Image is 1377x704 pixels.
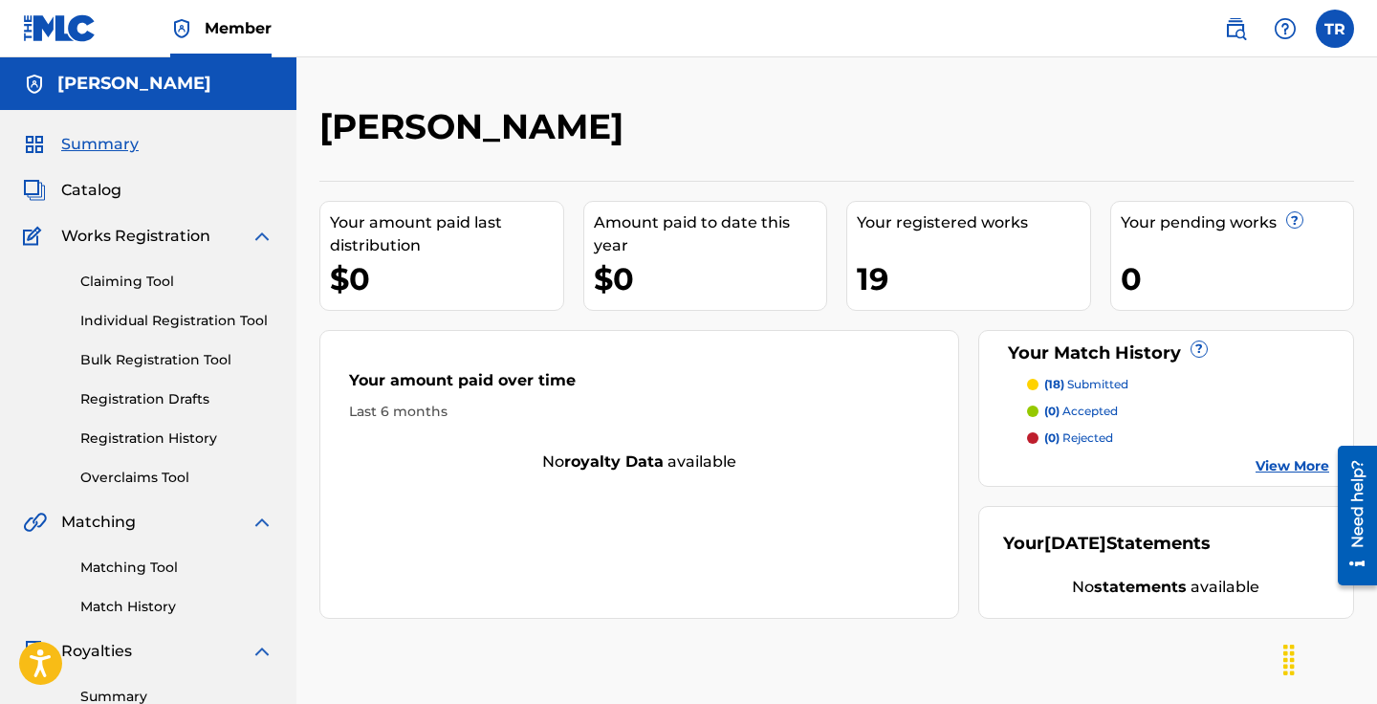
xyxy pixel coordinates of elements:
[23,73,46,96] img: Accounts
[1266,10,1304,48] div: Help
[319,105,633,148] h2: [PERSON_NAME]
[1044,430,1060,445] span: (0)
[1044,377,1064,391] span: (18)
[1121,257,1354,300] div: 0
[205,17,272,39] span: Member
[1003,531,1211,557] div: Your Statements
[61,511,136,534] span: Matching
[1281,612,1377,704] iframe: Chat Widget
[23,225,48,248] img: Works Registration
[1044,429,1113,447] p: rejected
[80,468,273,488] a: Overclaims Tool
[330,211,563,257] div: Your amount paid last distribution
[1274,17,1297,40] img: help
[23,133,46,156] img: Summary
[1216,10,1255,48] a: Public Search
[61,133,139,156] span: Summary
[1027,376,1329,393] a: (18) submitted
[80,350,273,370] a: Bulk Registration Tool
[80,272,273,292] a: Claiming Tool
[80,597,273,617] a: Match History
[23,179,46,202] img: Catalog
[594,211,827,257] div: Amount paid to date this year
[80,389,273,409] a: Registration Drafts
[61,179,121,202] span: Catalog
[320,451,958,473] div: No available
[170,17,193,40] img: Top Rightsholder
[23,14,97,42] img: MLC Logo
[1274,631,1304,689] div: Drag
[1191,341,1207,357] span: ?
[857,257,1090,300] div: 19
[1044,403,1118,420] p: accepted
[23,133,139,156] a: SummarySummary
[1094,578,1187,596] strong: statements
[61,225,210,248] span: Works Registration
[330,257,563,300] div: $0
[251,511,273,534] img: expand
[61,640,132,663] span: Royalties
[1121,211,1354,234] div: Your pending works
[80,558,273,578] a: Matching Tool
[251,225,273,248] img: expand
[80,429,273,449] a: Registration History
[1323,436,1377,594] iframe: Resource Center
[251,640,273,663] img: expand
[1003,341,1329,366] div: Your Match History
[23,179,121,202] a: CatalogCatalog
[564,452,664,471] strong: royalty data
[23,640,46,663] img: Royalties
[1316,10,1354,48] div: User Menu
[1224,17,1247,40] img: search
[1256,456,1329,476] a: View More
[1044,533,1106,554] span: [DATE]
[1287,212,1302,228] span: ?
[23,511,47,534] img: Matching
[1027,403,1329,420] a: (0) accepted
[80,311,273,331] a: Individual Registration Tool
[1044,376,1128,393] p: submitted
[1003,576,1329,599] div: No available
[1044,404,1060,418] span: (0)
[594,257,827,300] div: $0
[857,211,1090,234] div: Your registered works
[1027,429,1329,447] a: (0) rejected
[349,369,929,402] div: Your amount paid over time
[349,402,929,422] div: Last 6 months
[57,73,211,95] h5: Thomas Robinson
